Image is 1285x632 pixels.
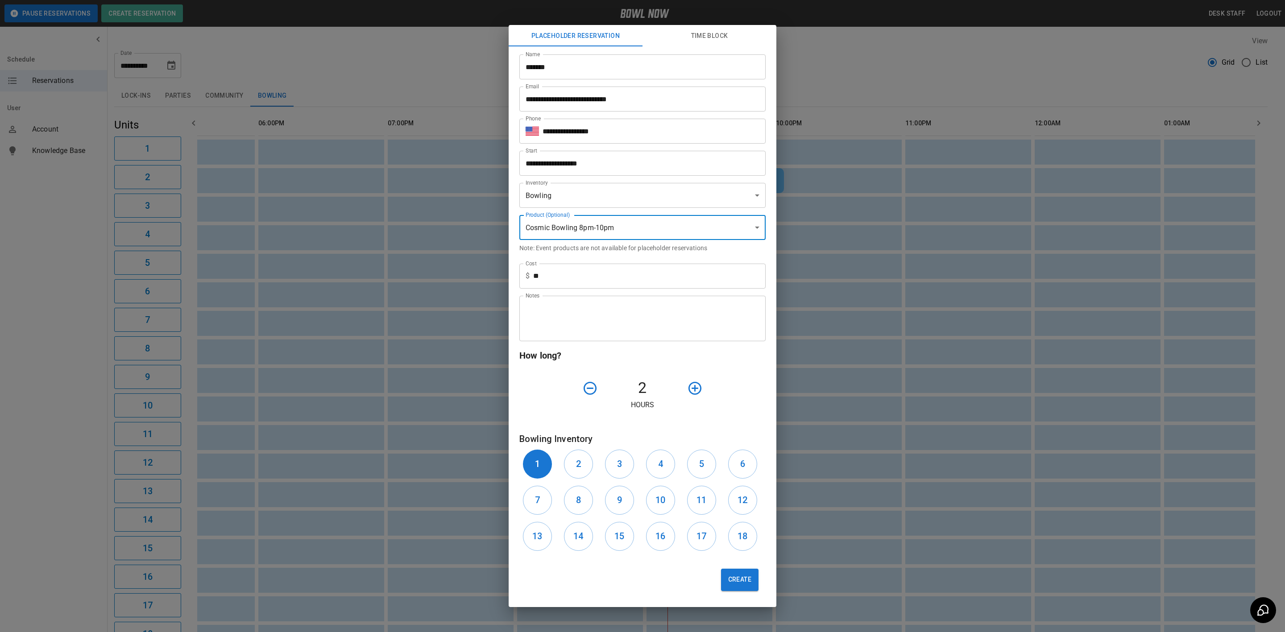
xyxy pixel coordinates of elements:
p: Hours [519,400,766,410]
h6: 16 [655,529,665,543]
p: Note: Event products are not available for placeholder reservations [519,244,766,252]
div: Cosmic Bowling 8pm-10pm [519,215,766,240]
button: Time Block [642,25,776,46]
button: Select country [526,124,539,138]
button: 12 [728,486,757,515]
h6: 9 [617,493,622,507]
div: Bowling [519,183,766,208]
h6: 6 [740,457,745,471]
button: 1 [523,450,552,479]
button: 9 [605,486,634,515]
button: 16 [646,522,675,551]
button: 18 [728,522,757,551]
label: Start [526,147,537,154]
button: 14 [564,522,593,551]
button: 10 [646,486,675,515]
button: 8 [564,486,593,515]
h6: Bowling Inventory [519,432,766,446]
h6: 15 [614,529,624,543]
h4: 2 [601,379,684,397]
button: 6 [728,450,757,479]
button: 2 [564,450,593,479]
button: 4 [646,450,675,479]
button: Create [721,569,759,591]
h6: 3 [617,457,622,471]
button: 17 [687,522,716,551]
h6: 4 [658,457,663,471]
h6: How long? [519,348,766,363]
h6: 7 [535,493,540,507]
h6: 13 [532,529,542,543]
button: 15 [605,522,634,551]
h6: 18 [738,529,747,543]
button: 7 [523,486,552,515]
h6: 11 [696,493,706,507]
h6: 10 [655,493,665,507]
button: 11 [687,486,716,515]
h6: 12 [738,493,747,507]
h6: 2 [576,457,581,471]
button: 5 [687,450,716,479]
button: 3 [605,450,634,479]
h6: 8 [576,493,581,507]
h6: 14 [573,529,583,543]
p: $ [526,271,530,281]
button: Placeholder Reservation [509,25,642,46]
input: Choose date, selected date is Oct 11, 2025 [519,151,759,176]
h6: 1 [535,457,540,471]
h6: 17 [696,529,706,543]
h6: 5 [699,457,704,471]
label: Phone [526,115,541,122]
button: 13 [523,522,552,551]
